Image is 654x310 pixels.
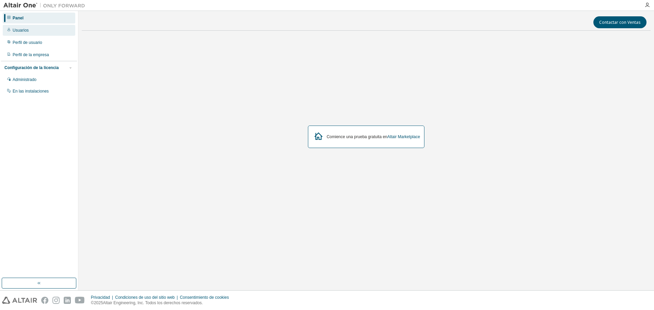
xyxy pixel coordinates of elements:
[327,134,387,139] font: Comience una prueba gratuita en
[13,52,49,57] font: Perfil de la empresa
[387,134,420,139] a: Altair Marketplace
[2,297,37,304] img: altair_logo.svg
[13,77,36,82] font: Administrado
[3,2,89,9] img: Altair Uno
[4,65,59,70] font: Configuración de la licencia
[599,19,641,25] font: Contactar con Ventas
[91,295,110,300] font: Privacidad
[75,297,85,304] img: youtube.svg
[41,297,48,304] img: facebook.svg
[593,16,647,28] button: Contactar con Ventas
[103,300,203,305] font: Altair Engineering, Inc. Todos los derechos reservados.
[94,300,103,305] font: 2025
[13,40,42,45] font: Perfil de usuario
[180,295,229,300] font: Consentimiento de cookies
[52,297,60,304] img: instagram.svg
[64,297,71,304] img: linkedin.svg
[115,295,175,300] font: Condiciones de uso del sitio web
[13,89,49,94] font: En las instalaciones
[13,16,24,20] font: Panel
[91,300,94,305] font: ©
[13,28,29,33] font: Usuarios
